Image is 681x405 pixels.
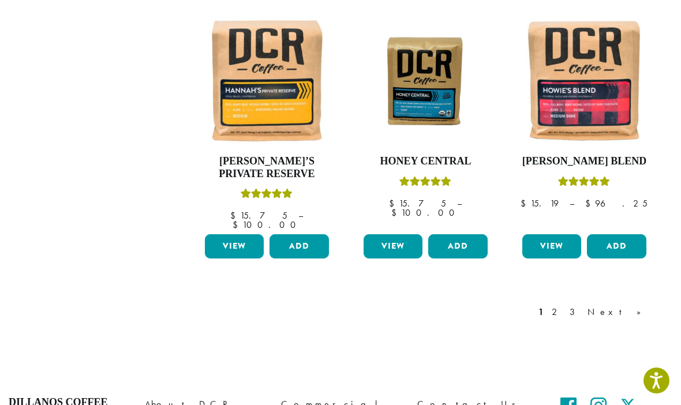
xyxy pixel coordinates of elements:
span: $ [389,197,399,209]
a: Honey CentralRated 5.00 out of 5 [361,16,491,230]
span: – [570,197,574,209]
div: Rated 5.00 out of 5 [241,187,293,204]
div: Rated 5.00 out of 5 [399,175,451,192]
a: 1 [536,305,546,319]
img: Hannahs-Private-Reserve-12oz-300x300.jpg [202,16,332,146]
bdi: 100.00 [233,219,301,231]
a: View [205,234,264,258]
button: Add [270,234,328,258]
button: Add [428,234,487,258]
bdi: 96.25 [585,197,648,209]
a: [PERSON_NAME]’s Private ReserveRated 5.00 out of 5 [202,16,332,230]
span: – [457,197,462,209]
span: $ [521,197,530,209]
bdi: 15.75 [389,197,446,209]
a: 3 [567,305,582,319]
div: Rated 4.67 out of 5 [558,175,610,192]
h4: Honey Central [361,155,491,168]
bdi: 100.00 [391,207,460,219]
span: $ [585,197,595,209]
h4: [PERSON_NAME]’s Private Reserve [202,155,332,180]
span: $ [391,207,401,219]
h4: [PERSON_NAME] Blend [519,155,649,168]
img: Howies-Blend-12oz-300x300.jpg [519,16,649,146]
button: Add [587,234,646,258]
a: 2 [549,305,564,319]
img: Honey-Central-stock-image-fix-1200-x-900.png [361,32,491,130]
bdi: 15.19 [521,197,559,209]
span: – [298,209,303,222]
a: View [364,234,422,258]
a: Next » [585,305,652,319]
a: [PERSON_NAME] BlendRated 4.67 out of 5 [519,16,649,230]
span: $ [230,209,240,222]
bdi: 15.75 [230,209,287,222]
span: $ [233,219,242,231]
a: View [522,234,581,258]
